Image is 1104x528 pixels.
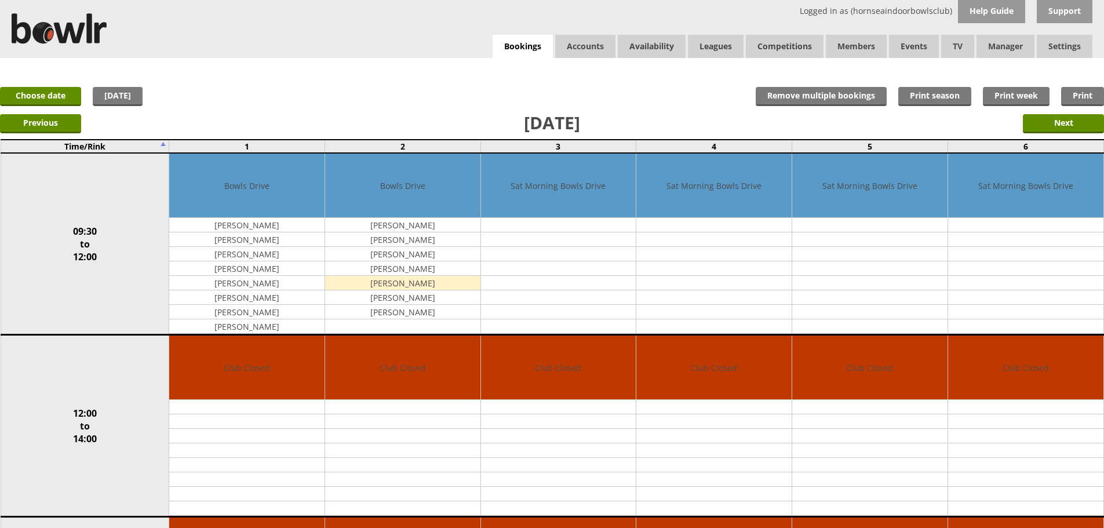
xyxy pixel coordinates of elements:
[1,335,169,517] td: 12:00 to 14:00
[169,140,325,153] td: 1
[325,336,480,400] td: Club Closed
[1023,114,1104,133] input: Next
[636,154,792,218] td: Sat Morning Bowls Drive
[325,218,480,232] td: [PERSON_NAME]
[948,336,1103,400] td: Club Closed
[325,290,480,305] td: [PERSON_NAME]
[169,218,325,232] td: [PERSON_NAME]
[555,35,615,58] span: Accounts
[948,140,1103,153] td: 6
[480,140,636,153] td: 3
[636,336,792,400] td: Club Closed
[792,336,948,400] td: Club Closed
[325,276,480,290] td: [PERSON_NAME]
[325,154,480,218] td: Bowls Drive
[688,35,744,58] a: Leagues
[169,290,325,305] td: [PERSON_NAME]
[1037,35,1092,58] span: Settings
[481,336,636,400] td: Club Closed
[1061,87,1104,106] a: Print
[325,261,480,276] td: [PERSON_NAME]
[169,319,325,334] td: [PERSON_NAME]
[169,276,325,290] td: [PERSON_NAME]
[325,232,480,247] td: [PERSON_NAME]
[169,261,325,276] td: [PERSON_NAME]
[93,87,143,106] a: [DATE]
[481,154,636,218] td: Sat Morning Bowls Drive
[325,140,480,153] td: 2
[948,154,1103,218] td: Sat Morning Bowls Drive
[898,87,971,106] a: Print season
[636,140,792,153] td: 4
[756,87,887,106] input: Remove multiple bookings
[169,154,325,218] td: Bowls Drive
[941,35,974,58] span: TV
[169,247,325,261] td: [PERSON_NAME]
[1,140,169,153] td: Time/Rink
[977,35,1034,58] span: Manager
[889,35,939,58] a: Events
[169,305,325,319] td: [PERSON_NAME]
[792,154,948,218] td: Sat Morning Bowls Drive
[1,153,169,335] td: 09:30 to 12:00
[792,140,948,153] td: 5
[325,305,480,319] td: [PERSON_NAME]
[493,35,553,59] a: Bookings
[618,35,686,58] a: Availability
[746,35,824,58] a: Competitions
[169,336,325,400] td: Club Closed
[983,87,1050,106] a: Print week
[826,35,887,58] span: Members
[325,247,480,261] td: [PERSON_NAME]
[169,232,325,247] td: [PERSON_NAME]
